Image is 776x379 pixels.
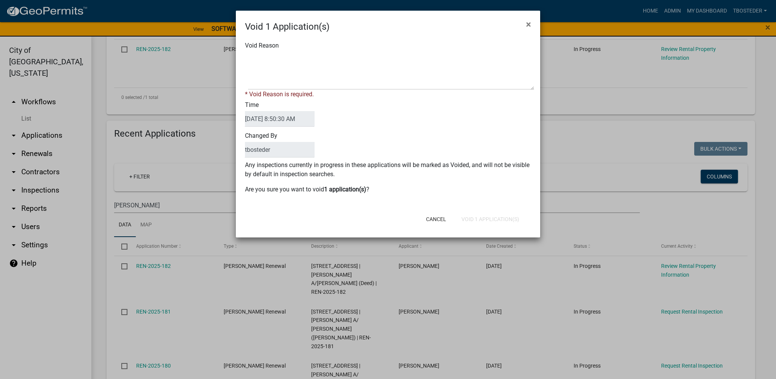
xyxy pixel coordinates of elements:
div: * Void Reason is required. [245,90,531,99]
button: Void 1 Application(s) [455,212,525,226]
label: Time [245,102,315,127]
input: BulkActionUser [245,142,315,158]
h4: Void 1 Application(s) [245,20,329,33]
label: Void Reason [245,43,279,49]
button: Cancel [420,212,452,226]
b: 1 application(s) [324,186,366,193]
p: Any inspections currently in progress in these applications will be marked as Voided, and will no... [245,161,531,179]
textarea: Void Reason [248,52,534,90]
label: Changed By [245,133,315,158]
span: × [526,19,531,30]
input: DateTime [245,111,315,127]
p: Are you sure you want to void ? [245,185,531,194]
button: Close [520,14,537,35]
